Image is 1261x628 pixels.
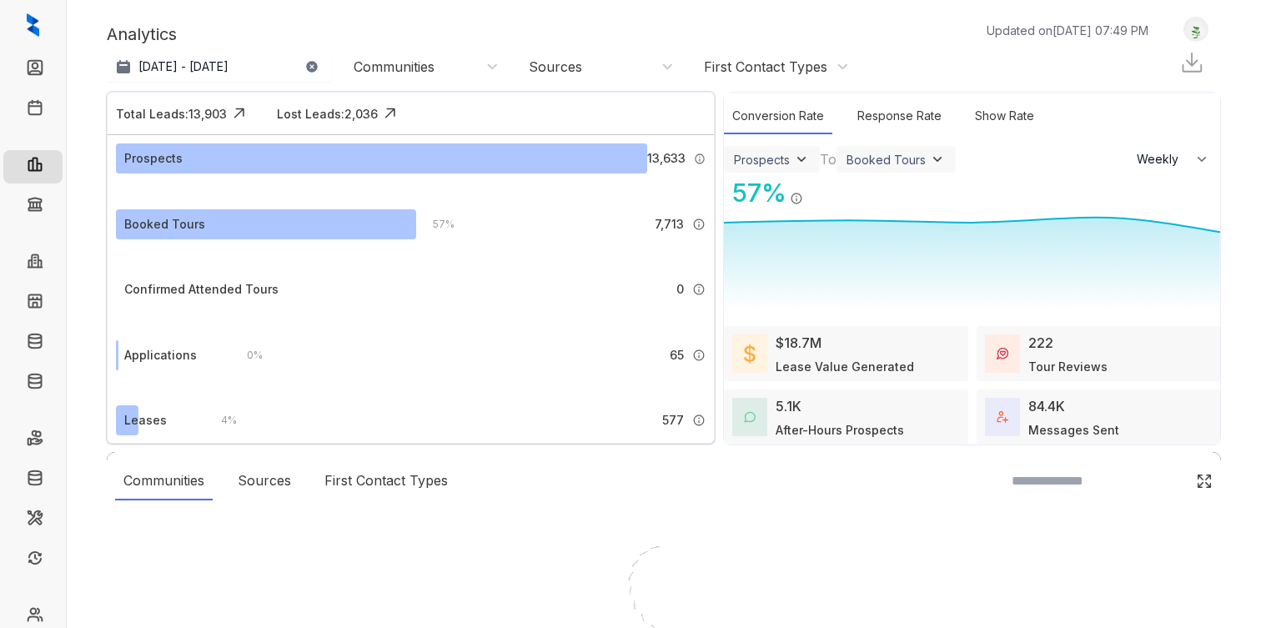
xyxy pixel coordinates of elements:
div: Response Rate [849,98,950,134]
div: 5.1K [776,396,801,416]
div: Sources [229,462,299,500]
span: Weekly [1137,151,1188,168]
div: Applications [124,346,197,364]
div: Booked Tours [124,215,205,234]
img: AfterHoursConversations [744,411,756,424]
div: Prospects [734,153,790,167]
img: Info [692,414,706,427]
div: Communities [354,58,435,76]
div: Lost Leads: 2,036 [277,105,378,123]
div: First Contact Types [704,58,827,76]
div: 0 % [230,346,263,364]
div: Sources [529,58,582,76]
div: 57 % [724,174,786,212]
img: Download [1179,50,1204,75]
li: Knowledge [3,327,63,360]
button: [DATE] - [DATE] [107,52,332,82]
img: logo [27,13,39,37]
li: Units [3,287,63,320]
img: Click Icon [803,177,828,202]
span: 13,633 [647,149,686,168]
li: Leads [3,53,63,87]
div: Prospects [124,149,183,168]
img: Click Icon [227,101,252,126]
li: Communities [3,247,63,280]
img: Info [692,218,706,231]
div: Total Leads: 13,903 [116,105,227,123]
img: TourReviews [997,348,1008,359]
li: Rent Collections [3,424,63,457]
img: Info [790,192,803,205]
li: Knowledge Base [3,367,63,400]
li: Calendar [3,93,63,127]
img: SearchIcon [1161,474,1175,488]
div: Communities [115,462,213,500]
li: Move Outs [3,464,63,497]
button: Weekly [1127,144,1220,174]
div: Messages Sent [1028,421,1119,439]
div: 57 % [416,215,455,234]
div: Lease Value Generated [776,358,914,375]
span: 577 [662,411,684,430]
div: Leases [124,411,167,430]
div: 222 [1028,333,1053,353]
li: Renewals [3,544,63,577]
li: Leasing [3,150,63,183]
img: Click Icon [378,101,403,126]
li: Collections [3,190,63,224]
div: 84.4K [1028,396,1065,416]
div: First Contact Types [316,462,456,500]
div: Tour Reviews [1028,358,1108,375]
img: ViewFilterArrow [929,151,946,168]
div: Show Rate [967,98,1042,134]
span: 7,713 [655,215,684,234]
img: LeaseValue [744,344,756,364]
img: Click Icon [1196,473,1213,490]
div: Confirmed Attended Tours [124,280,279,299]
img: ViewFilterArrow [793,151,810,168]
li: Maintenance [3,504,63,537]
p: Analytics [107,22,177,47]
div: To [820,149,836,169]
div: After-Hours Prospects [776,421,904,439]
span: 65 [670,346,684,364]
img: Info [694,153,706,165]
img: UserAvatar [1184,21,1208,38]
img: TotalFum [997,411,1008,423]
img: Info [692,349,706,362]
p: [DATE] - [DATE] [138,58,229,75]
span: 0 [676,280,684,299]
div: $18.7M [776,333,821,353]
div: Booked Tours [847,153,926,167]
div: Conversion Rate [724,98,832,134]
img: Info [692,283,706,296]
p: Updated on [DATE] 07:49 PM [987,22,1148,39]
div: 4 % [204,411,237,430]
